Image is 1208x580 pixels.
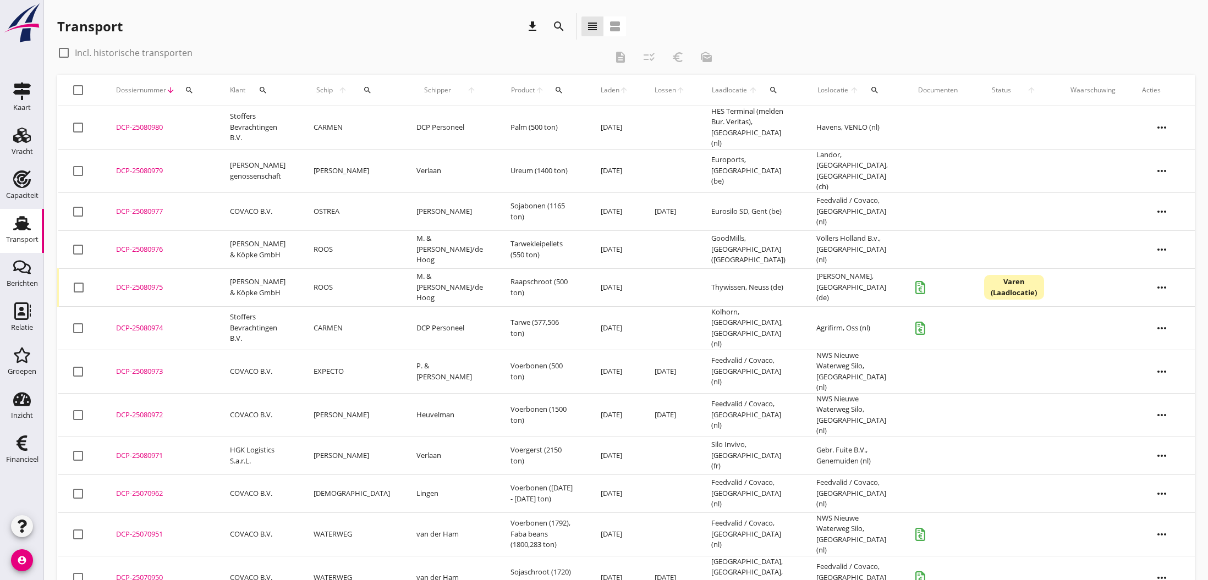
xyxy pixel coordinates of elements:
td: van der Ham [403,512,497,556]
td: [DATE] [587,192,641,230]
div: Klant [230,77,287,103]
i: arrow_upward [849,86,859,95]
div: DCP-25080980 [116,122,204,133]
div: DCP-25080974 [116,323,204,334]
td: [DATE] [587,474,641,512]
td: [PERSON_NAME] [300,437,403,474]
i: search [185,86,194,95]
td: Voerbonen (1792), Faba beans (1800,283 ton) [497,512,587,556]
td: [PERSON_NAME] & Köpke GmbH [217,230,300,268]
td: COVACO B.V. [217,512,300,556]
td: Tarwe (577,506 ton) [497,306,587,350]
i: search [552,20,565,33]
div: DCP-25080977 [116,206,204,217]
td: Feedvalid / Covaco, [GEOGRAPHIC_DATA] (nl) [803,192,904,230]
div: Relatie [11,324,33,331]
td: [PERSON_NAME] genossenschaft [217,149,300,192]
img: logo-small.a267ee39.svg [2,3,42,43]
td: [DATE] [587,393,641,437]
td: [DATE] [587,437,641,474]
div: Groepen [8,368,36,375]
span: Voerbonen ([DATE] - [DATE] ton) [510,483,573,504]
div: Kaart [13,104,31,111]
i: more_horiz [1146,519,1177,550]
td: NWS Nieuwe Waterweg Silo, [GEOGRAPHIC_DATA] (nl) [803,393,904,437]
i: arrow_downward [166,86,175,95]
i: view_headline [586,20,599,33]
td: NWS Nieuwe Waterweg Silo, [GEOGRAPHIC_DATA] (nl) [803,512,904,556]
i: arrow_upward [748,86,759,95]
i: more_horiz [1146,356,1177,387]
span: Loslocatie [816,85,849,95]
td: CARMEN [300,306,403,350]
span: Schip [314,85,336,95]
i: arrow_upward [336,86,350,95]
td: DCP Personeel [403,106,497,150]
span: Laden [601,85,619,95]
div: Documenten [918,85,958,95]
div: Waarschuwing [1070,85,1116,95]
td: Silo Invivo, [GEOGRAPHIC_DATA] (fr) [698,437,804,474]
i: more_horiz [1146,272,1177,303]
i: more_horiz [1146,234,1177,265]
td: OSTREA [300,192,403,230]
td: Lingen [403,474,497,512]
span: Dossiernummer [116,85,166,95]
td: Feedvalid / Covaco, [GEOGRAPHIC_DATA] (nl) [698,512,804,556]
td: Palm (500 ton) [497,106,587,150]
td: HGK Logistics S.a.r.L. [217,437,300,474]
i: more_horiz [1146,478,1177,509]
div: Capaciteit [6,192,39,199]
td: Landor, [GEOGRAPHIC_DATA], [GEOGRAPHIC_DATA] (ch) [803,149,904,192]
div: DCP-25080973 [116,366,204,377]
td: [PERSON_NAME] & Köpke GmbH [217,268,300,306]
td: GoodMills, [GEOGRAPHIC_DATA] ([GEOGRAPHIC_DATA]) [698,230,804,268]
td: COVACO B.V. [217,192,300,230]
td: EXPECTO [300,350,403,393]
td: [PERSON_NAME] [403,192,497,230]
td: Feedvalid / Covaco, [GEOGRAPHIC_DATA] (nl) [698,350,804,393]
i: more_horiz [1146,440,1177,471]
td: Eurosilo SD, Gent (be) [698,192,804,230]
td: Feedvalid / Covaco, [GEOGRAPHIC_DATA] (nl) [803,474,904,512]
td: Tarwekleipellets (550 ton) [497,230,587,268]
td: Heuvelman [403,393,497,437]
td: M. & [PERSON_NAME]/de Hoog [403,268,497,306]
td: ROOS [300,230,403,268]
i: search [363,86,372,95]
td: [DATE] [641,350,698,393]
div: Vracht [12,148,33,155]
div: DCP-25080971 [116,450,204,461]
td: Völlers Holland B.v., [GEOGRAPHIC_DATA] (nl) [803,230,904,268]
td: Thywissen, Neuss (de) [698,268,804,306]
i: arrow_upward [1019,86,1044,95]
td: Gebr. Fuite B.V., Genemuiden (nl) [803,437,904,474]
i: arrow_upward [619,86,628,95]
i: more_horiz [1146,112,1177,143]
td: [DATE] [641,393,698,437]
td: Havens, VENLO (nl) [803,106,904,150]
td: NWS Nieuwe Waterweg Silo, [GEOGRAPHIC_DATA] (nl) [803,350,904,393]
td: Voerbonen (1500 ton) [497,393,587,437]
i: more_horiz [1146,196,1177,227]
div: DCP-25080976 [116,244,204,255]
span: Product [510,85,535,95]
i: download [526,20,539,33]
td: [DATE] [587,268,641,306]
td: [DATE] [587,106,641,150]
div: Varen (Laadlocatie) [984,275,1044,300]
td: HES Terminal (melden Bur. Veritas), [GEOGRAPHIC_DATA] (nl) [698,106,804,150]
div: DCP-25070962 [116,488,204,499]
div: DCP-25070951 [116,529,204,540]
td: Sojabonen (1165 ton) [497,192,587,230]
label: Incl. historische transporten [75,47,193,58]
td: Feedvalid / Covaco, [GEOGRAPHIC_DATA] (nl) [698,393,804,437]
i: arrow_upward [459,86,484,95]
td: P. & [PERSON_NAME] [403,350,497,393]
td: Kolhorn, [GEOGRAPHIC_DATA], [GEOGRAPHIC_DATA] (nl) [698,306,804,350]
td: WATERWEG [300,512,403,556]
td: COVACO B.V. [217,350,300,393]
i: view_agenda [608,20,622,33]
i: search [554,86,563,95]
i: search [870,86,879,95]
